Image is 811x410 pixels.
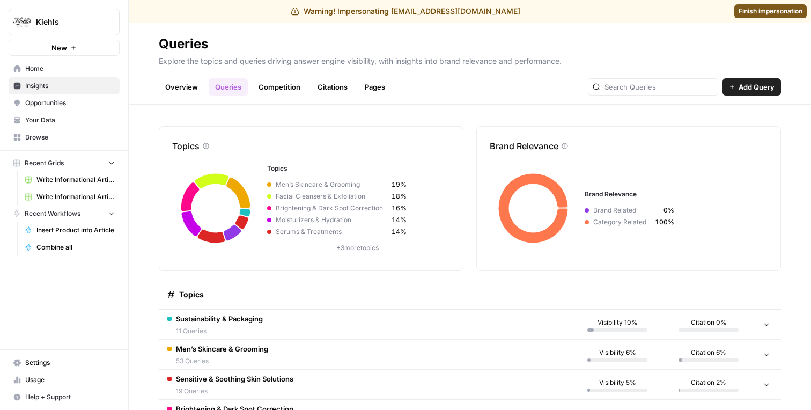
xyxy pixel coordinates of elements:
[172,140,200,152] p: Topics
[599,348,636,357] span: Visibility 6%
[9,206,120,222] button: Recent Workflows
[691,378,726,387] span: Citation 2%
[271,227,392,237] span: Serums & Treatments
[9,40,120,56] button: New
[585,189,765,199] h3: Brand Relevance
[604,82,713,92] input: Search Queries
[176,386,293,396] span: 19 Queries
[691,318,727,327] span: Citation 0%
[252,78,307,96] a: Competition
[392,227,407,237] span: 14%
[358,78,392,96] a: Pages
[20,222,120,239] a: Insert Product into Article
[25,115,115,125] span: Your Data
[9,77,120,94] a: Insights
[598,318,638,327] span: Visibility 10%
[9,129,120,146] a: Browse
[51,42,67,53] span: New
[159,78,204,96] a: Overview
[20,171,120,188] a: Write Informational Article
[36,225,115,235] span: Insert Product into Article
[722,78,781,96] button: Add Query
[589,206,655,215] span: Brand Related
[691,348,726,357] span: Citation 6%
[25,81,115,91] span: Insights
[271,180,392,189] span: Men’s Skincare & Grooming
[589,217,655,227] span: Category Related
[9,60,120,77] a: Home
[739,82,775,92] span: Add Query
[25,98,115,108] span: Opportunities
[176,326,263,336] span: 11 Queries
[36,192,115,202] span: Write Informational Article
[209,78,248,96] a: Queries
[25,64,115,74] span: Home
[36,175,115,185] span: Write Informational Article
[176,374,293,384] span: Sensitive & Soothing Skin Solutions
[267,243,447,253] p: + 3 more topics
[176,356,268,366] span: 53 Queries
[392,180,407,189] span: 19%
[179,289,204,300] span: Topics
[176,343,268,354] span: Men’s Skincare & Grooming
[311,78,354,96] a: Citations
[159,35,208,53] div: Queries
[392,203,407,213] span: 16%
[36,17,101,27] span: Kiehls
[9,112,120,129] a: Your Data
[9,354,120,371] a: Settings
[734,4,807,18] a: Finish impersonation
[25,375,115,385] span: Usage
[271,215,392,225] span: Moisturizers & Hydration
[25,209,80,218] span: Recent Workflows
[12,12,32,32] img: Kiehls Logo
[267,164,447,173] h3: Topics
[9,94,120,112] a: Opportunities
[271,203,392,213] span: Brightening & Dark Spot Correction
[291,6,520,17] div: Warning! Impersonating [EMAIL_ADDRESS][DOMAIN_NAME]
[176,313,263,324] span: Sustainability & Packaging
[9,389,120,406] button: Help + Support
[392,215,407,225] span: 14%
[36,243,115,252] span: Combine all
[739,6,802,16] span: Finish impersonation
[9,371,120,389] a: Usage
[9,155,120,171] button: Recent Grids
[655,206,674,215] span: 0%
[159,53,781,67] p: Explore the topics and queries driving answer engine visibility, with insights into brand relevan...
[25,158,64,168] span: Recent Grids
[25,358,115,368] span: Settings
[490,140,558,152] p: Brand Relevance
[25,392,115,402] span: Help + Support
[25,133,115,142] span: Browse
[9,9,120,35] button: Workspace: Kiehls
[599,378,636,387] span: Visibility 5%
[20,188,120,206] a: Write Informational Article
[271,192,392,201] span: Facial Cleansers & Exfoliation
[392,192,407,201] span: 18%
[20,239,120,256] a: Combine all
[655,217,674,227] span: 100%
